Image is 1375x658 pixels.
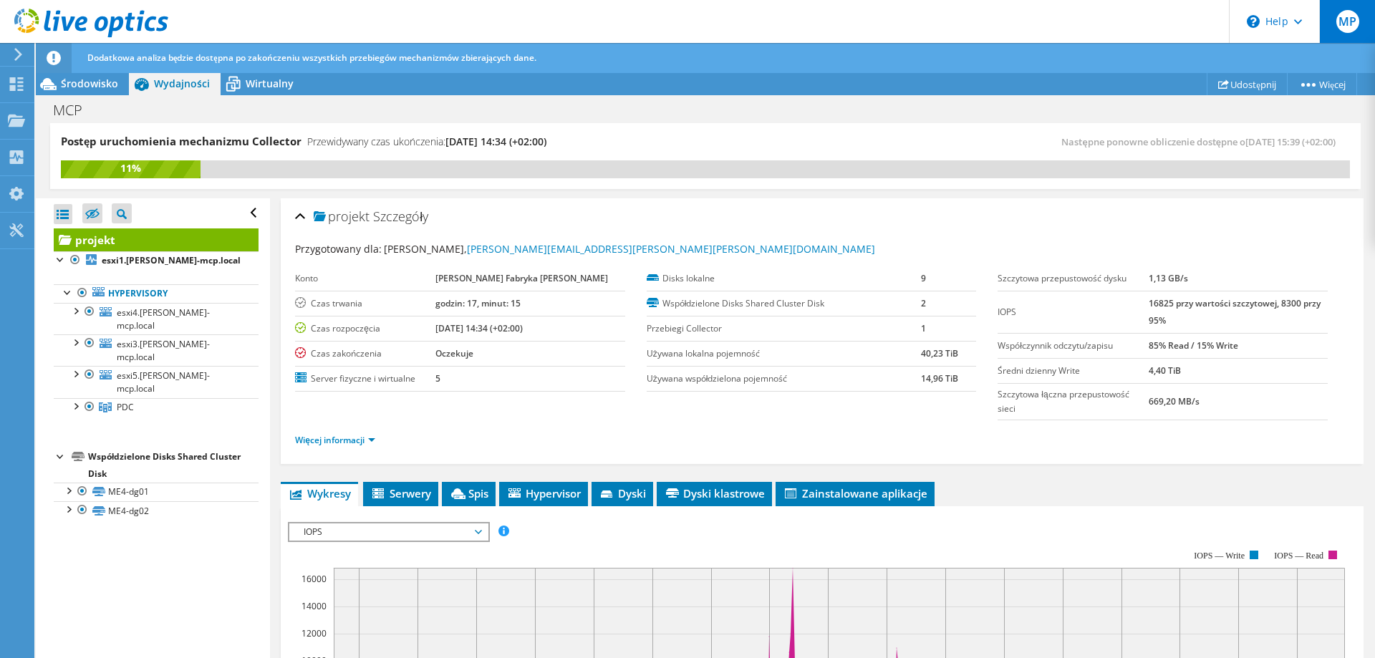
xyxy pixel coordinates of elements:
[1149,364,1181,377] b: 4,40 TiB
[47,102,105,118] h1: MCP
[664,486,765,500] span: Dyski klastrowe
[295,296,435,311] label: Czas trwania
[61,77,118,90] span: Środowisko
[117,369,210,395] span: esxi5.[PERSON_NAME]-mcp.local
[467,242,875,256] a: [PERSON_NAME][EMAIL_ADDRESS][PERSON_NAME][PERSON_NAME][DOMAIN_NAME]
[370,486,431,500] span: Serwery
[449,486,488,500] span: Spis
[1149,339,1238,352] b: 85% Read / 15% Write
[1207,73,1288,95] a: Udostępnij
[295,372,435,386] label: Server fizyczne i wirtualne
[921,297,926,309] b: 2
[295,271,435,286] label: Konto
[1149,395,1200,407] b: 669,20 MB/s
[87,52,536,64] span: Dodatkowa analiza będzie dostępna po zakończeniu wszystkich przebiegów mechanizmów zbierających d...
[246,77,294,90] span: Wirtualny
[1275,551,1324,561] text: IOPS — Read
[301,600,327,612] text: 14000
[54,228,259,251] a: projekt
[1287,73,1357,95] a: Więcej
[154,77,210,90] span: Wydajności
[435,322,523,334] b: [DATE] 14:34 (+02:00)
[54,334,259,366] a: esxi3.[PERSON_NAME]-mcp.local
[1336,10,1359,33] span: MP
[54,366,259,397] a: esxi5.[PERSON_NAME]-mcp.local
[296,523,481,541] span: IOPS
[301,627,327,639] text: 12000
[295,434,375,446] a: Więcej informacji
[1195,551,1245,561] text: IOPS — Write
[921,347,958,359] b: 40,23 TiB
[301,573,327,585] text: 16000
[647,372,921,386] label: Używana współdzielona pojemność
[1149,297,1321,326] b: 16825 przy wartości szczytowej, 8300 przy 95%
[295,242,382,256] label: Przygotowany dla:
[295,347,435,361] label: Czas zakończenia
[445,135,546,148] span: [DATE] 14:34 (+02:00)
[102,254,241,266] b: esxi1.[PERSON_NAME]-mcp.local
[61,160,201,176] div: 11%
[435,297,521,309] b: godzin: 17, minut: 15
[54,483,259,501] a: ME4-dg01
[1149,272,1188,284] b: 1,13 GB/s
[54,501,259,520] a: ME4-dg02
[295,321,435,336] label: Czas rozpoczęcia
[998,271,1149,286] label: Szczytowa przepustowość dysku
[998,339,1149,353] label: Współczynnik odczytu/zapisu
[998,387,1149,416] label: Szczytowa łączna przepustowość sieci
[117,306,210,332] span: esxi4.[PERSON_NAME]-mcp.local
[647,296,921,311] label: Współdzielone Disks Shared Cluster Disk
[314,210,370,224] span: projekt
[435,372,440,384] b: 5
[435,347,473,359] b: Oczekuje
[117,338,210,363] span: esxi3.[PERSON_NAME]-mcp.local
[307,134,546,150] h4: Przewidywany czas ukończenia:
[998,305,1149,319] label: IOPS
[921,372,958,384] b: 14,96 TiB
[1245,135,1336,148] span: [DATE] 15:39 (+02:00)
[1247,15,1260,28] svg: \n
[54,251,259,270] a: esxi1.[PERSON_NAME]-mcp.local
[998,364,1149,378] label: Średni dzienny Write
[647,321,921,336] label: Przebiegi Collector
[647,271,921,286] label: Disks lokalne
[599,486,646,500] span: Dyski
[647,347,921,361] label: Używana lokalna pojemność
[435,272,608,284] b: [PERSON_NAME] Fabryka [PERSON_NAME]
[921,272,926,284] b: 9
[117,401,134,413] span: PDC
[54,303,259,334] a: esxi4.[PERSON_NAME]-mcp.local
[1061,135,1342,148] span: Następne ponowne obliczenie dostępne o
[288,486,351,500] span: Wykresy
[54,398,259,417] a: PDC
[54,284,259,303] a: Hypervisory
[88,448,259,483] div: Współdzielone Disks Shared Cluster Disk
[783,486,927,500] span: Zainstalowane aplikacje
[921,322,926,334] b: 1
[373,208,428,225] span: Szczegóły
[506,486,581,500] span: Hypervisor
[384,242,875,256] span: [PERSON_NAME],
